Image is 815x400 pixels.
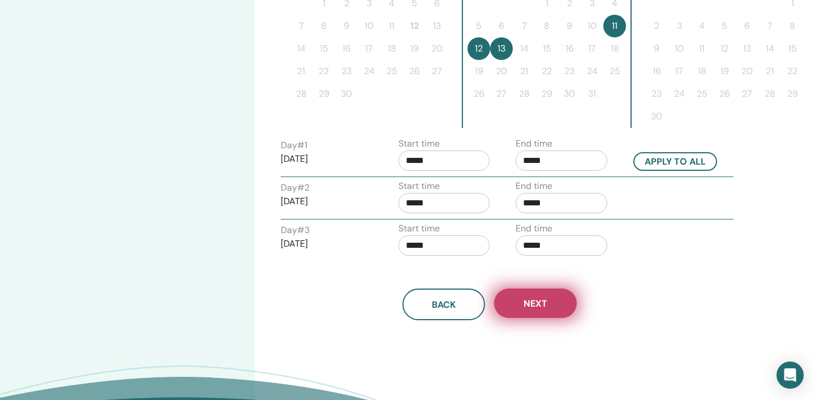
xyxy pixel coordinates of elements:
label: Start time [398,222,440,235]
label: End time [516,137,552,150]
label: Day # 1 [281,139,307,152]
button: 21 [290,60,312,83]
button: 7 [513,15,535,37]
button: 22 [535,60,558,83]
p: [DATE] [281,237,372,251]
button: 27 [490,83,513,105]
button: 26 [713,83,736,105]
button: 7 [758,15,781,37]
button: 22 [312,60,335,83]
button: 4 [690,15,713,37]
button: 26 [467,83,490,105]
button: 24 [581,60,603,83]
span: Back [432,299,456,311]
button: 9 [335,15,358,37]
button: 12 [713,37,736,60]
button: 19 [713,60,736,83]
button: 8 [535,15,558,37]
button: 20 [490,60,513,83]
button: 25 [690,83,713,105]
button: 27 [736,83,758,105]
button: 23 [558,60,581,83]
button: 8 [781,15,804,37]
button: 8 [312,15,335,37]
button: 18 [603,37,626,60]
label: Start time [398,137,440,150]
label: End time [516,179,552,193]
button: 15 [781,37,804,60]
button: 23 [645,83,668,105]
button: 31 [581,83,603,105]
p: [DATE] [281,152,372,166]
button: 26 [403,60,426,83]
button: 17 [581,37,603,60]
button: 19 [467,60,490,83]
button: 23 [335,60,358,83]
button: 10 [668,37,690,60]
button: 15 [312,37,335,60]
button: 16 [645,60,668,83]
button: 19 [403,37,426,60]
button: 14 [758,37,781,60]
button: 6 [490,15,513,37]
button: 29 [312,83,335,105]
button: 18 [380,37,403,60]
button: 5 [467,15,490,37]
button: 24 [668,83,690,105]
p: [DATE] [281,195,372,208]
button: 9 [558,15,581,37]
button: 27 [426,60,448,83]
button: 13 [490,37,513,60]
label: Start time [398,179,440,193]
button: 3 [668,15,690,37]
label: Day # 3 [281,223,310,237]
button: 18 [690,60,713,83]
button: 22 [781,60,804,83]
button: 6 [736,15,758,37]
label: End time [516,222,552,235]
button: 25 [603,60,626,83]
button: 16 [335,37,358,60]
button: 17 [668,60,690,83]
button: 25 [380,60,403,83]
button: 30 [645,105,668,128]
button: 14 [513,37,535,60]
button: 10 [581,15,603,37]
button: Next [494,289,577,318]
button: 9 [645,37,668,60]
button: 21 [513,60,535,83]
button: 12 [467,37,490,60]
button: 11 [380,15,403,37]
span: Next [524,298,547,309]
button: 15 [535,37,558,60]
button: 20 [426,37,448,60]
button: 24 [358,60,380,83]
button: 5 [713,15,736,37]
button: 13 [736,37,758,60]
button: 11 [690,37,713,60]
button: 11 [603,15,626,37]
button: 21 [758,60,781,83]
button: 28 [290,83,312,105]
button: 7 [290,15,312,37]
button: 13 [426,15,448,37]
button: 2 [645,15,668,37]
button: Back [402,289,485,320]
button: 14 [290,37,312,60]
button: 28 [758,83,781,105]
button: 20 [736,60,758,83]
button: 16 [558,37,581,60]
button: 12 [403,15,426,37]
button: 29 [535,83,558,105]
button: 30 [335,83,358,105]
button: 10 [358,15,380,37]
button: 28 [513,83,535,105]
button: 30 [558,83,581,105]
button: 29 [781,83,804,105]
button: 17 [358,37,380,60]
div: Open Intercom Messenger [777,362,804,389]
button: Apply to all [633,152,717,171]
label: Day # 2 [281,181,310,195]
